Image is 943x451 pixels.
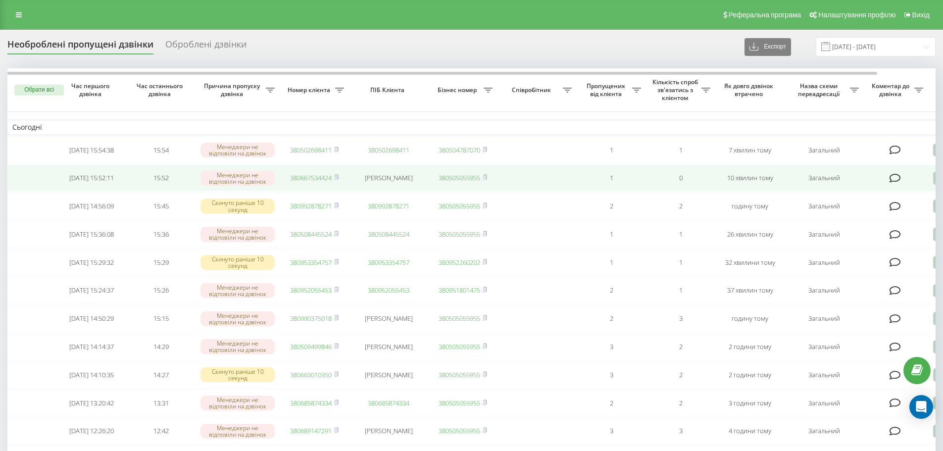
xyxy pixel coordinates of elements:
[200,82,266,98] span: Причина пропуску дзвінка
[790,82,850,98] span: Назва схеми переадресації
[785,165,864,191] td: Загальний
[57,278,126,304] td: [DATE] 15:24:37
[715,165,785,191] td: 10 хвилин тому
[57,362,126,388] td: [DATE] 14:10:35
[439,201,480,210] a: 380505055955
[439,173,480,182] a: 380505055955
[290,399,332,407] a: 380685874334
[646,334,715,360] td: 2
[785,278,864,304] td: Загальний
[7,39,153,54] div: Необроблені пропущені дзвінки
[869,82,914,98] span: Коментар до дзвінка
[715,193,785,219] td: годину тому
[651,78,701,101] span: Кількість спроб зв'язатись з клієнтом
[200,143,275,157] div: Менеджери не відповіли на дзвінок
[285,86,335,94] span: Номер клієнта
[368,230,409,239] a: 380508445524
[349,165,428,191] td: [PERSON_NAME]
[126,390,196,416] td: 13:31
[502,86,563,94] span: Співробітник
[577,221,646,248] td: 1
[729,11,801,19] span: Реферальна програма
[785,305,864,332] td: Загальний
[785,334,864,360] td: Загальний
[126,193,196,219] td: 15:45
[126,165,196,191] td: 15:52
[126,418,196,444] td: 12:42
[290,342,332,351] a: 380509499846
[290,173,332,182] a: 380667534424
[357,86,420,94] span: ПІБ Клієнта
[290,286,332,295] a: 380952055453
[785,390,864,416] td: Загальний
[290,230,332,239] a: 380508445524
[57,305,126,332] td: [DATE] 14:50:29
[439,258,480,267] a: 380952260202
[785,418,864,444] td: Загальний
[439,286,480,295] a: 380951801475
[715,250,785,276] td: 32 хвилини тому
[439,426,480,435] a: 380505055955
[349,418,428,444] td: [PERSON_NAME]
[646,418,715,444] td: 3
[715,221,785,248] td: 26 хвилин тому
[368,146,409,154] a: 380502698411
[200,424,275,439] div: Менеджери не відповіли на дзвінок
[577,250,646,276] td: 1
[577,334,646,360] td: 3
[439,314,480,323] a: 380505055955
[200,283,275,298] div: Менеджери не відповіли на дзвінок
[200,199,275,213] div: Скинуто раніше 10 секунд
[785,362,864,388] td: Загальний
[126,137,196,163] td: 15:54
[577,362,646,388] td: 3
[368,399,409,407] a: 380685874334
[57,193,126,219] td: [DATE] 14:56:09
[57,137,126,163] td: [DATE] 15:54:38
[439,146,480,154] a: 380504787070
[715,137,785,163] td: 7 хвилин тому
[646,221,715,248] td: 1
[646,390,715,416] td: 2
[14,85,64,96] button: Обрати всі
[65,82,118,98] span: Час першого дзвінка
[200,255,275,270] div: Скинуто раніше 10 секунд
[715,278,785,304] td: 37 хвилин тому
[200,227,275,242] div: Менеджери не відповіли на дзвінок
[433,86,484,94] span: Бізнес номер
[715,305,785,332] td: годину тому
[582,82,632,98] span: Пропущених від клієнта
[126,362,196,388] td: 14:27
[715,418,785,444] td: 4 години тому
[57,221,126,248] td: [DATE] 15:36:08
[368,286,409,295] a: 380952055453
[646,137,715,163] td: 1
[577,418,646,444] td: 3
[577,137,646,163] td: 1
[126,250,196,276] td: 15:29
[715,362,785,388] td: 2 години тому
[785,250,864,276] td: Загальний
[290,426,332,435] a: 380689147291
[200,396,275,410] div: Менеджери не відповіли на дзвінок
[909,395,933,419] div: Open Intercom Messenger
[290,370,332,379] a: 380663010350
[744,38,791,56] button: Експорт
[577,278,646,304] td: 2
[439,370,480,379] a: 380505055955
[368,258,409,267] a: 380953354757
[646,278,715,304] td: 1
[577,193,646,219] td: 2
[577,305,646,332] td: 2
[57,418,126,444] td: [DATE] 12:26:20
[439,230,480,239] a: 380505055955
[646,193,715,219] td: 2
[577,390,646,416] td: 2
[785,221,864,248] td: Загальний
[126,334,196,360] td: 14:29
[349,362,428,388] td: [PERSON_NAME]
[290,146,332,154] a: 380502698411
[200,311,275,326] div: Менеджери не відповіли на дзвінок
[785,137,864,163] td: Загальний
[200,171,275,186] div: Менеджери не відповіли на дзвінок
